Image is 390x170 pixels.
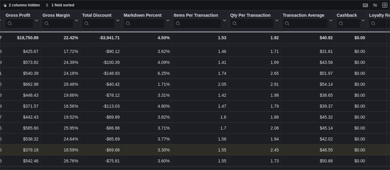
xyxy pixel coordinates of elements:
div: $45.14 [283,124,333,132]
div: 1.92 [230,34,279,41]
button: Cashback [337,13,365,28]
div: $54.14 [283,81,333,88]
div: -$78.12 [82,92,120,99]
div: 1.94 [230,135,279,143]
div: $371.57 [5,102,38,110]
div: 1.41 [174,59,226,66]
div: -$85.69 [82,135,120,143]
div: Total Discount [82,13,115,19]
div: 4.80% [124,102,170,110]
div: $39.37 [283,102,333,110]
div: 1.53 [174,34,226,41]
div: 1.58 [174,135,226,143]
div: 17.72% [42,48,78,55]
div: 2.91 [230,81,279,88]
div: 1.74 [174,70,226,77]
div: 3.77% [124,135,170,143]
div: $542.46 [5,157,38,165]
div: 1.79 [230,102,279,110]
div: 1.6 [174,113,226,121]
div: $379.18 [5,146,38,154]
div: 1.55 [174,146,226,154]
div: $0.00 [337,102,365,110]
button: Items Per Transaction [174,13,226,28]
div: $0.00 [337,70,365,77]
div: $38.65 [283,92,333,99]
div: 1.7 [174,124,226,132]
div: 28.48% [42,81,78,88]
div: $18,750.89 [5,34,38,41]
div: 16.56% [42,102,78,110]
div: 1.69 [230,59,279,66]
div: 3.31% [124,92,170,99]
div: $0.00 [337,48,365,55]
div: 19.52% [42,113,78,121]
div: 3.60% [124,157,170,165]
button: Markdown Percent [124,13,170,28]
div: 6.25% [124,70,170,77]
div: $48.55 [283,146,333,154]
div: Items Per Transaction [174,13,222,28]
div: Markdown Percent [124,13,165,28]
div: -$69.68 [82,146,120,154]
div: $0.00 [337,81,365,88]
div: 2.05 [174,81,226,88]
div: $448.43 [5,92,38,99]
div: $0.00 [337,157,365,165]
div: Transaction Average [283,13,328,28]
div: $51.97 [283,70,333,77]
div: Gross Margin [42,13,73,19]
div: 1.73 [230,157,279,165]
div: 24.64% [42,135,78,143]
div: $42.02 [283,135,333,143]
div: $538.32 [5,135,38,143]
div: 4.09% [124,59,170,66]
div: -$113.03 [82,102,120,110]
div: Qty Per Transaction [230,13,274,28]
div: $425.67 [5,48,38,55]
div: -$3,941.71 [82,34,120,41]
div: 1.46 [174,48,226,55]
div: 4.50% [124,34,170,41]
span: 2 columns hidden [9,3,40,8]
div: Transaction Average [283,13,328,19]
div: 1.55 [174,157,226,165]
div: $45.32 [283,113,333,121]
button: Qty Per Transaction [230,13,279,28]
button: 1 field sorted [43,2,77,9]
div: 1.88 [230,113,279,121]
div: $0.00 [337,92,365,99]
div: 2.08 [230,124,279,132]
div: 2.65 [230,70,279,77]
button: Exit fullscreen [381,2,388,9]
span: 1 field sorted [51,3,74,8]
button: Total Discount [82,13,120,28]
div: 1.71% [124,81,170,88]
div: 3.62% [124,48,170,55]
div: Total Discount [82,13,115,28]
div: $31.61 [283,48,333,55]
div: -$86.88 [82,124,120,132]
div: 24.39% [42,59,78,66]
div: 18.59% [42,146,78,154]
div: Items Per Transaction [174,13,222,19]
button: Keyboard shortcuts [362,2,369,9]
button: Transaction Average [283,13,333,28]
div: 25.95% [42,124,78,132]
div: $50.68 [283,157,333,165]
div: $0.00 [337,59,365,66]
div: 3.82% [124,113,170,121]
div: $442.43 [5,113,38,121]
div: -$100.39 [82,59,120,66]
div: $585.60 [5,124,38,132]
div: 24.18% [42,70,78,77]
div: $0.00 [337,135,365,143]
div: -$90.12 [82,48,120,55]
div: 3.71% [124,124,170,132]
div: $540.39 [5,70,38,77]
div: -$148.93 [82,70,120,77]
div: Cashback [337,13,360,28]
div: 1.47 [174,102,226,110]
div: Markdown Percent [124,13,165,19]
div: Cashback [337,13,360,19]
